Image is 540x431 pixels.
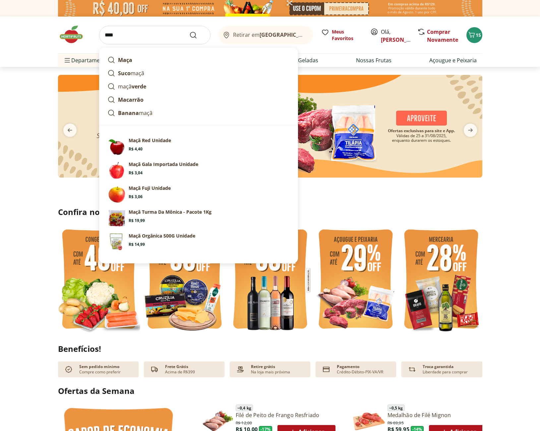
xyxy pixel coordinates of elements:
button: previous [58,124,82,137]
p: Liberdade para comprar [423,369,468,375]
img: Maçã Fuji Unidade [107,185,126,203]
span: R$ 14,99 [129,242,145,247]
span: Retirar em [233,32,306,38]
a: Sucomaçã [105,67,292,80]
strong: Maça [118,56,132,64]
a: Maçã Fuji UnidadeMaçã Fuji UnidadeR$ 3,06 [105,182,292,206]
img: Principal [107,137,126,156]
img: Principal [107,233,126,251]
h2: Ofertas da Semana [58,385,482,397]
p: Na loja mais próxima [251,369,290,375]
a: Bananamaçã [105,106,292,120]
p: Frete Grátis [165,364,188,369]
p: Crédito-Débito-PIX-VA/VR [337,369,383,375]
span: Olá, [381,28,410,44]
p: Maçã Fuji Unidade [129,185,171,191]
a: Nossas Frutas [356,56,391,64]
a: Comprar Novamente [427,28,458,43]
a: Macarrão [105,93,292,106]
p: maçã [118,69,144,77]
img: card [321,364,331,375]
img: vinho [229,225,311,335]
a: [PERSON_NAME] [381,36,424,43]
a: Meus Favoritos [321,28,362,42]
img: Maçã Gala Importada Unidade [107,161,126,180]
h2: Confira nossos descontos exclusivos [58,207,482,217]
span: R$ 3,04 [129,170,143,176]
strong: Suco [118,70,131,77]
strong: Banana [118,109,139,117]
span: R$ 4,40 [129,146,143,152]
img: Principal [107,209,126,227]
img: Devolução [407,364,417,375]
p: Sem pedido mínimo [79,364,119,369]
h2: Benefícios! [58,344,482,353]
input: search [99,26,210,44]
p: Maçã Red Unidade [129,137,171,144]
p: Retire grátis [251,364,275,369]
img: refrigerados [144,225,226,335]
img: açougue [315,225,397,335]
a: Maça [105,53,292,67]
p: maçã [118,82,146,90]
img: check [63,364,74,375]
span: Departamentos [63,52,111,68]
span: R$ 69,95 [388,419,404,426]
img: mercearia [400,225,482,335]
strong: verde [132,83,146,90]
b: [GEOGRAPHIC_DATA]/[GEOGRAPHIC_DATA] [260,31,371,38]
p: Acima de R$399 [165,369,195,375]
span: 15 [476,32,481,38]
span: ~ 0,4 kg [236,404,253,411]
a: Maçã Gala Importada UnidadeMaçã Gala Importada UnidadeR$ 3,04 [105,158,292,182]
span: R$ 12,00 [236,419,252,426]
a: PrincipalMaçã Red UnidadeR$ 4,40 [105,135,292,158]
img: payment [235,364,246,375]
span: R$ 19,99 [129,218,145,223]
button: Retirar em[GEOGRAPHIC_DATA]/[GEOGRAPHIC_DATA] [218,26,313,44]
a: PrincipalMaçã Turma Da Mônica - Pacote 1KgR$ 19,99 [105,206,292,230]
button: Submit Search [189,31,205,39]
p: Pagamento [337,364,359,369]
strong: Macarrão [118,96,144,103]
p: Compre como preferir [79,369,121,375]
span: R$ 3,06 [129,194,143,199]
p: maçã [118,109,152,117]
img: truck [149,364,160,375]
img: Hortifruti [58,25,91,44]
span: ~ 0,5 kg [388,404,405,411]
a: PrincipalMaçã Orgânica 500G UnidadeR$ 14,99 [105,230,292,254]
a: Açougue e Peixaria [429,56,477,64]
p: Maçã Orgânica 500G Unidade [129,233,195,239]
img: feira [58,225,140,335]
button: Carrinho [466,27,482,43]
a: maçãverde [105,80,292,93]
a: Filé de Peito de Frango Resfriado [236,411,335,419]
p: Maçã Gala Importada Unidade [129,161,198,168]
span: Meus Favoritos [332,28,362,42]
button: Menu [63,52,71,68]
p: Troca garantida [423,364,453,369]
a: Medalhão de Filé Mignon [388,411,487,419]
button: next [458,124,482,137]
p: Maçã Turma Da Mônica - Pacote 1Kg [129,209,211,215]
